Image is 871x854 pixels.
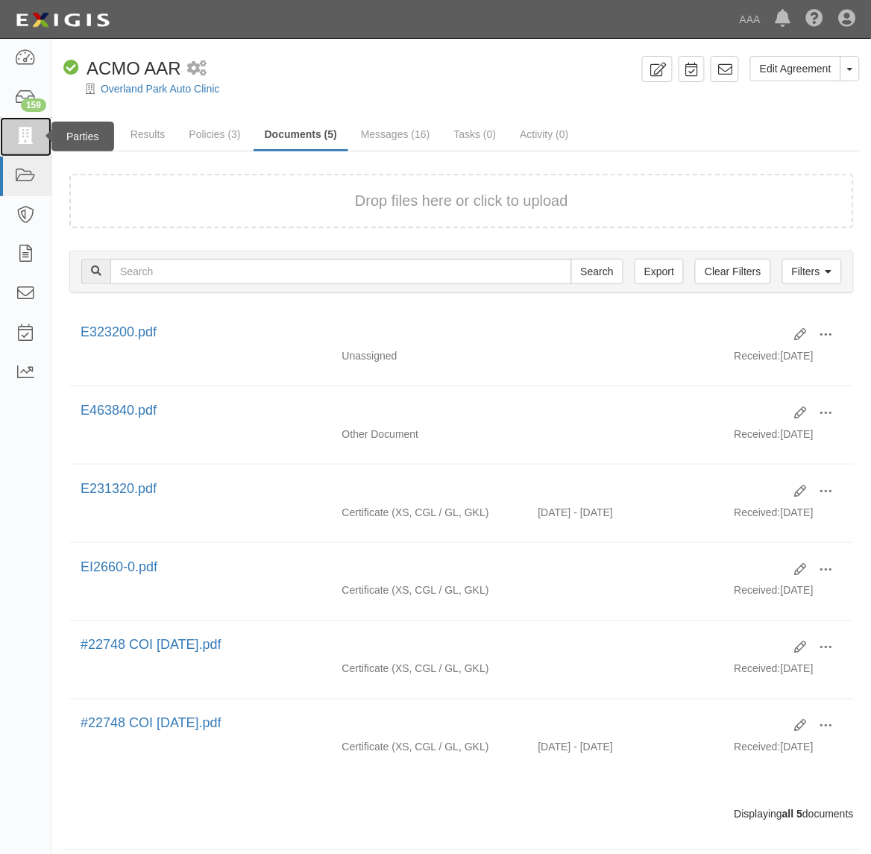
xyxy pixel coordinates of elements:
div: Effective 10/01/2022 - Expiration 10/01/2023 [527,740,723,755]
i: 1 scheduled workflow [187,61,207,77]
div: #22748 COI 10.01.24.pdf [81,636,784,656]
div: Excess/Umbrella Liability Commercial General Liability / Garage Liability Garage Keepers Liability [331,583,527,598]
div: [DATE] [723,427,854,449]
div: Effective - Expiration [527,583,723,584]
p: Received: [735,427,781,442]
img: logo-5460c22ac91f19d4615b14bd174203de0afe785f0fc80cf4dbbc73dc1793850b.png [11,7,114,34]
div: 159 [21,98,46,112]
div: E323200.pdf [81,323,784,342]
a: Messages (16) [350,119,441,149]
p: Received: [735,662,781,676]
a: AAA [732,4,768,34]
div: Effective - Expiration [527,427,723,427]
div: ACMO AAR [63,56,181,81]
a: Clear Filters [695,259,770,284]
div: [DATE] [723,348,854,371]
button: Drop files here or click to upload [355,190,568,212]
p: Received: [735,740,781,755]
div: E231320.pdf [81,480,784,499]
a: E323200.pdf [81,324,157,339]
a: Policies (3) [177,119,251,149]
a: Overland Park Auto Clinic [101,83,220,95]
a: Tasks (0) [443,119,508,149]
div: Unassigned [331,348,527,363]
div: #22748 COI 10.01.23.pdf [81,715,784,734]
div: Excess/Umbrella Liability Commercial General Liability / Garage Liability Garage Keepers Liability [331,740,527,755]
div: Effective 10/01/2025 - Expiration 10/01/2026 [527,505,723,520]
div: Effective - Expiration [527,348,723,349]
div: Excess/Umbrella Liability Commercial General Liability / Garage Liability Garage Keepers Liability [331,662,527,676]
div: [DATE] [723,662,854,684]
i: Compliant [63,60,79,76]
a: Activity (0) [509,119,579,149]
span: ACMO AAR [87,58,181,78]
div: Effective - Expiration [527,662,723,662]
input: Search [571,259,623,284]
div: Other Document [331,427,527,442]
p: Received: [735,348,781,363]
a: Results [119,119,177,149]
p: Received: [735,505,781,520]
div: Parties [51,122,114,151]
div: [DATE] [723,740,854,762]
a: #22748 COI [DATE].pdf [81,716,221,731]
div: E463840.pdf [81,401,784,421]
p: Received: [735,583,781,598]
a: Export [635,259,684,284]
a: Filters [782,259,842,284]
div: [DATE] [723,583,854,606]
div: EI2660-0.pdf [81,558,784,577]
a: EI2660-0.pdf [81,559,157,574]
a: #22748 COI [DATE].pdf [81,638,221,653]
a: Documents (5) [254,119,348,151]
div: Excess/Umbrella Liability Commercial General Liability / Garage Liability Garage Keepers Liability [331,505,527,520]
div: Displaying documents [58,807,865,822]
input: Search [110,259,572,284]
i: Help Center - Complianz [806,10,824,28]
a: E231320.pdf [81,481,157,496]
a: Details [63,119,118,149]
b: all 5 [782,809,802,820]
div: [DATE] [723,505,854,527]
a: E463840.pdf [81,403,157,418]
a: Edit Agreement [750,56,841,81]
